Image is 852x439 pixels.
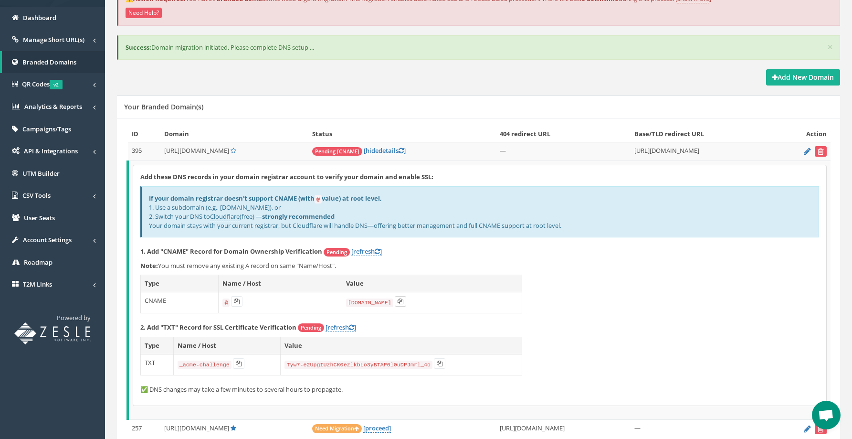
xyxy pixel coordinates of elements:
td: 395 [128,142,161,161]
span: User Seats [24,214,55,222]
a: Set Default [231,146,236,155]
button: × [827,42,833,52]
code: @ [315,195,322,203]
td: — [631,420,774,439]
th: Value [342,275,522,292]
code: @ [222,299,230,307]
span: Roadmap [24,258,53,267]
th: ID [128,126,161,142]
b: Note: [140,261,158,270]
a: Open chat [812,401,841,429]
td: TXT [141,354,174,375]
b: Success: [126,43,151,52]
td: CNAME [141,292,219,313]
div: Domain migration initiated. Please complete DNS setup ... [117,35,840,60]
strong: Add these DNS records in your domain registrar account to verify your domain and enable SSL: [140,172,433,181]
h5: Your Branded Domain(s) [124,103,203,110]
td: [URL][DOMAIN_NAME] [631,142,774,161]
a: [refresh] [326,323,356,332]
th: Status [308,126,496,142]
button: Need Help? [126,8,162,18]
a: [refresh] [351,247,382,256]
span: Analytics & Reports [24,102,82,111]
span: Branded Domains [22,58,76,66]
a: [hidedetails] [364,146,406,155]
span: Pending [324,248,350,257]
strong: Add New Domain [772,73,834,82]
a: Default [231,424,236,432]
span: Account Settings [23,236,72,244]
p: ✅ DNS changes may take a few minutes to several hours to propagate. [140,385,819,394]
span: Dashboard [23,13,56,22]
th: Domain [160,126,308,142]
strong: 1. Add "CNAME" Record for Domain Ownership Verification [140,247,322,256]
span: Campaigns/Tags [22,125,71,133]
td: 257 [128,420,161,439]
span: Pending [298,323,324,332]
span: T2M Links [23,280,52,289]
a: Cloudflare [210,212,240,221]
td: — [496,142,631,161]
p: You must remove any existing A record on same "Name/Host". [140,261,819,270]
th: Type [141,337,174,354]
code: _acme-challenge [178,361,231,369]
span: [URL][DOMAIN_NAME] [164,146,229,155]
span: Powered by [57,313,91,322]
th: Action [774,126,831,142]
code: [DOMAIN_NAME] [346,299,393,307]
th: Name / Host [173,337,281,354]
b: If your domain registrar doesn't support CNAME (with value) at root level, [149,194,382,203]
span: v2 [50,80,63,89]
span: Need Migration [312,424,362,433]
th: Type [141,275,219,292]
div: 1. Use a subdomain (e.g., [DOMAIN_NAME]), or 2. Switch your DNS to (free) — Your domain stays wit... [140,186,819,237]
span: UTM Builder [22,169,60,178]
span: Manage Short URL(s) [23,35,84,44]
span: [URL][DOMAIN_NAME] [164,424,229,432]
strong: 2. Add "TXT" Record for SSL Certificate Verification [140,323,296,332]
th: Base/TLD redirect URL [631,126,774,142]
th: 404 redirect URL [496,126,631,142]
b: strongly recommended [262,212,335,221]
span: Pending [CNAME] [312,147,362,156]
a: Add New Domain [766,69,840,86]
span: API & Integrations [24,147,78,155]
td: [URL][DOMAIN_NAME] [496,420,631,439]
img: T2M URL Shortener powered by Zesle Software Inc. [14,322,91,344]
span: hide [366,146,379,155]
a: [proceed] [363,424,391,433]
span: CSV Tools [22,191,51,200]
span: QR Codes [22,80,63,88]
th: Value [281,337,522,354]
th: Name / Host [219,275,342,292]
code: Tyw7-e2UpgIUzhCK0ezlkbLo3yBTAP0l0uDPJmrl_4o [284,361,432,369]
